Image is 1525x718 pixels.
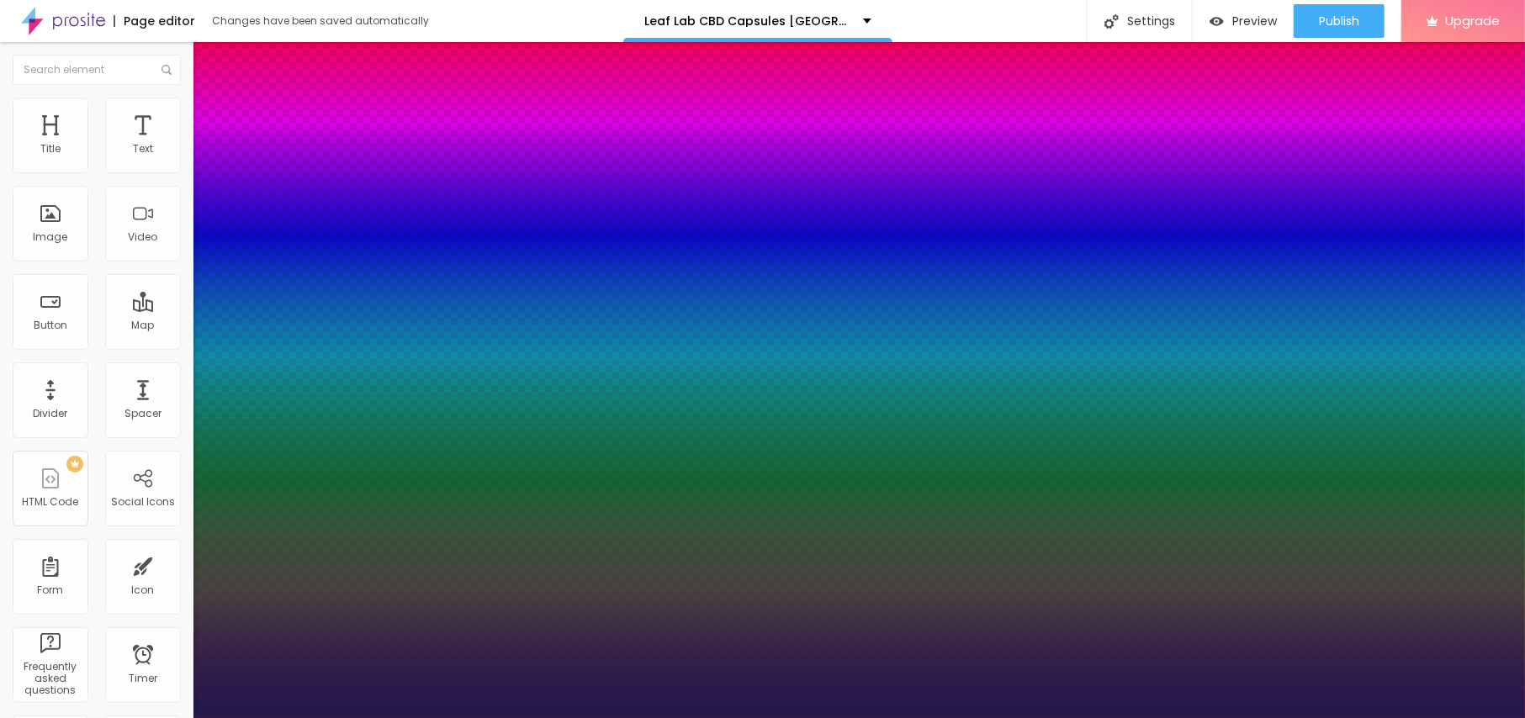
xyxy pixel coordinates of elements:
[34,408,68,420] div: Divider
[111,496,175,508] div: Social Icons
[124,408,162,420] div: Spacer
[129,231,158,243] div: Video
[132,584,155,596] div: Icon
[13,55,181,85] input: Search element
[1294,4,1385,38] button: Publish
[1210,14,1224,29] img: view-1.svg
[34,231,68,243] div: Image
[1193,4,1294,38] button: Preview
[1319,14,1359,28] span: Publish
[38,584,64,596] div: Form
[212,16,429,26] div: Changes have been saved automatically
[23,496,79,508] div: HTML Code
[644,15,850,27] p: Leaf Lab CBD Capsules [GEOGRAPHIC_DATA] & [GEOGRAPHIC_DATA]
[1232,14,1277,28] span: Preview
[34,319,67,331] div: Button
[133,143,153,155] div: Text
[114,15,195,27] div: Page editor
[132,319,155,331] div: Map
[17,661,83,697] div: Frequently asked questions
[129,673,157,684] div: Timer
[1445,13,1500,28] span: Upgrade
[40,143,61,155] div: Title
[1104,14,1119,29] img: Icone
[162,65,172,75] img: Icone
